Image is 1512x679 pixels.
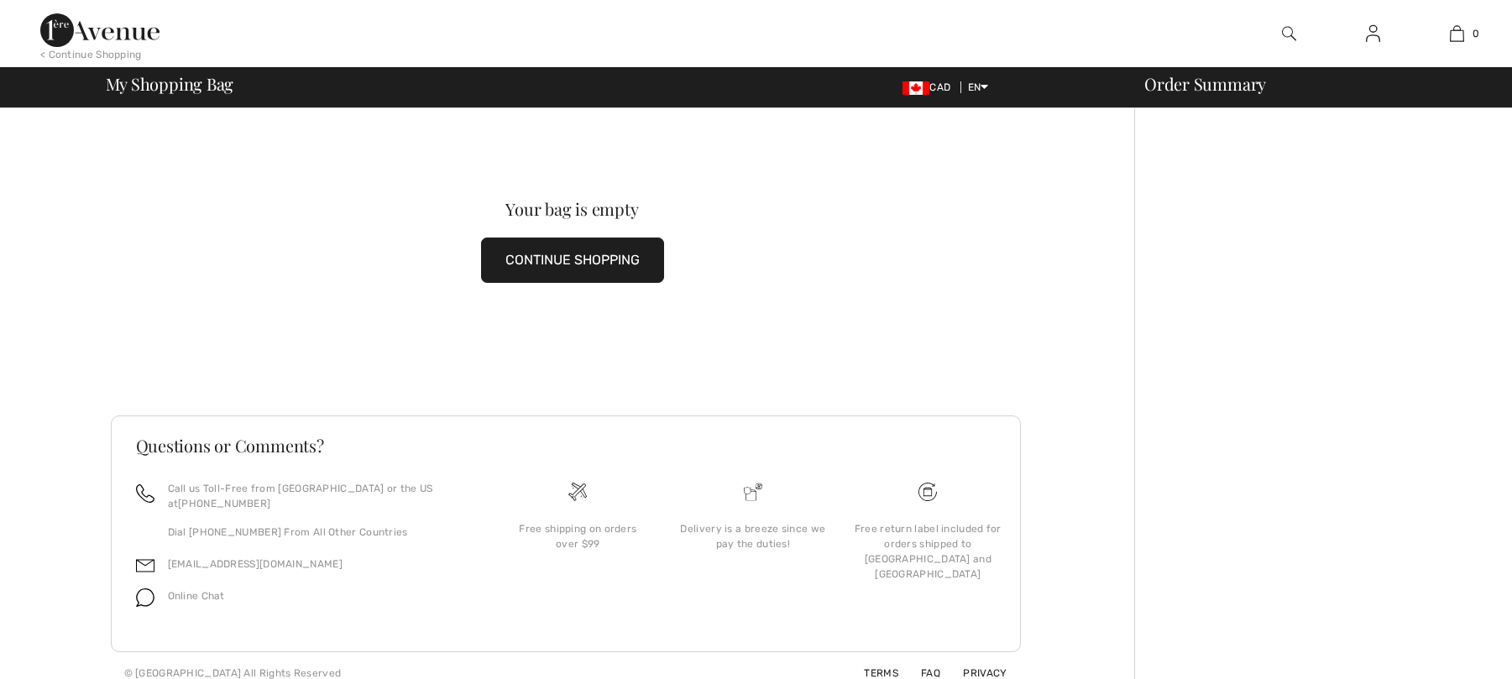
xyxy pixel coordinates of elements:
span: 0 [1473,26,1479,41]
span: Online Chat [168,590,225,602]
img: 1ère Avenue [40,13,160,47]
span: EN [968,81,989,93]
img: My Bag [1450,24,1464,44]
img: My Info [1366,24,1380,44]
div: Order Summary [1124,76,1502,92]
div: < Continue Shopping [40,47,142,62]
img: chat [136,588,154,607]
p: Call us Toll-Free from [GEOGRAPHIC_DATA] or the US at [168,481,471,511]
span: CAD [902,81,957,93]
img: Canadian Dollar [902,81,929,95]
a: [PHONE_NUMBER] [178,498,270,509]
img: call [136,484,154,503]
div: Free return label included for orders shipped to [GEOGRAPHIC_DATA] and [GEOGRAPHIC_DATA] [854,521,1002,582]
a: [EMAIL_ADDRESS][DOMAIN_NAME] [168,558,343,570]
div: Your bag is empty [157,201,988,217]
a: 0 [1415,24,1498,44]
img: Free shipping on orders over $99 [568,483,587,501]
h3: Questions or Comments? [136,437,996,454]
a: FAQ [901,667,940,679]
img: Delivery is a breeze since we pay the duties! [744,483,762,501]
div: Delivery is a breeze since we pay the duties! [679,521,827,551]
p: Dial [PHONE_NUMBER] From All Other Countries [168,525,471,540]
a: Sign In [1352,24,1394,44]
span: My Shopping Bag [106,76,234,92]
div: Free shipping on orders over $99 [504,521,651,551]
a: Terms [844,667,898,679]
img: email [136,556,154,575]
img: Free shipping on orders over $99 [918,483,937,501]
button: CONTINUE SHOPPING [481,238,664,283]
a: Privacy [943,667,1007,679]
img: search the website [1282,24,1296,44]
